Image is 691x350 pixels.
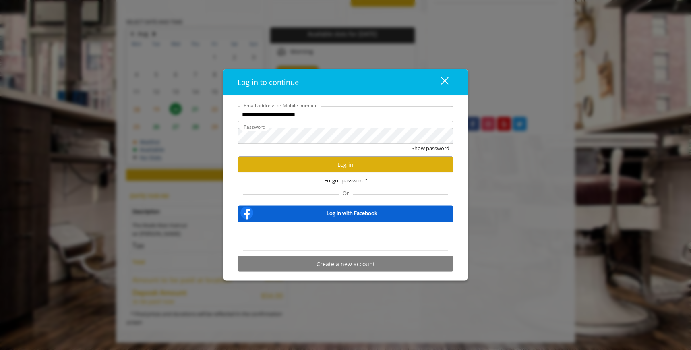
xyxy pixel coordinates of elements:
[238,157,453,172] button: Log in
[238,128,453,144] input: Password
[240,123,269,131] label: Password
[324,176,367,185] span: Forgot password?
[239,205,255,221] img: facebook-logo
[238,77,299,87] span: Log in to continue
[238,256,453,272] button: Create a new account
[240,101,321,109] label: Email address or Mobile number
[426,74,453,91] button: close dialog
[339,189,353,197] span: Or
[238,106,453,122] input: Email address or Mobile number
[327,209,377,217] b: Log in with Facebook
[293,228,398,245] iframe: Sign in with Google Button
[412,144,449,153] button: Show password
[432,76,448,88] div: close dialog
